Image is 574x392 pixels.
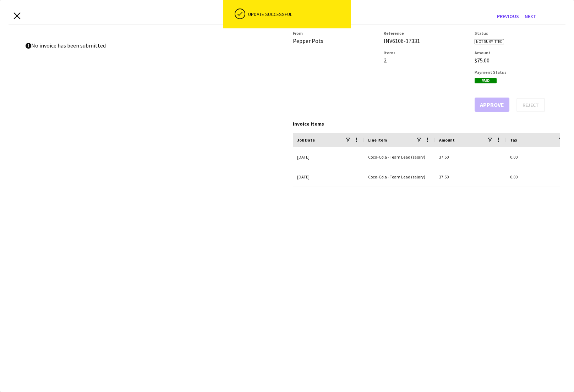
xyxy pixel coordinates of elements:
div: INV6106-17331 [384,37,469,44]
h3: Reference [384,31,469,36]
span: Paid [475,78,497,83]
div: 37.50 [435,147,506,167]
div: 37.50 [435,167,506,187]
span: Job Date [297,137,315,143]
div: Pepper Pots [293,37,378,44]
div: Coca-Cola - Team Lead (salary) [364,167,435,187]
button: Previous [494,11,522,22]
span: Not submitted [475,39,504,44]
h3: Amount [475,50,560,55]
div: Invoice Items [293,121,560,127]
span: Amount [439,137,455,143]
span: Line item [368,137,387,143]
p: No invoice has been submitted [26,42,270,48]
h3: Payment Status [475,70,560,75]
div: 2 [384,57,469,64]
h3: Items [384,50,469,55]
h3: From [293,31,378,36]
span: Tax [510,137,517,143]
div: [DATE] [293,167,364,187]
h3: Status [475,31,560,36]
div: Coca-Cola - Team Lead (salary) [364,147,435,167]
div: Update successful [248,11,348,17]
button: Next [522,11,539,22]
div: $75.00 [475,57,560,64]
div: [DATE] [293,147,364,167]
